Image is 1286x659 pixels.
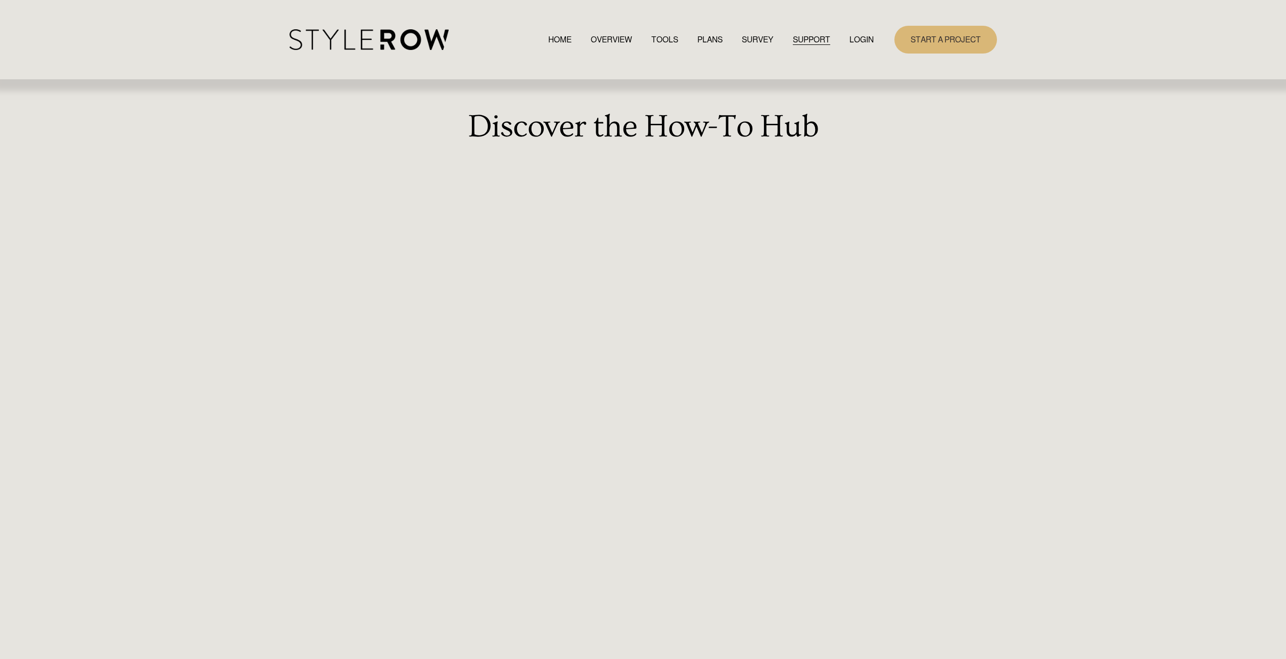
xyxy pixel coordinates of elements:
a: folder dropdown [793,33,830,46]
a: START A PROJECT [894,26,997,54]
a: OVERVIEW [591,33,632,46]
span: SUPPORT [793,34,830,46]
a: TOOLS [651,33,678,46]
a: LOGIN [849,33,874,46]
a: SURVEY [742,33,773,46]
img: StyleRow [290,29,449,50]
a: HOME [548,33,571,46]
h1: Discover the How-To Hub [290,110,997,144]
a: PLANS [697,33,723,46]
